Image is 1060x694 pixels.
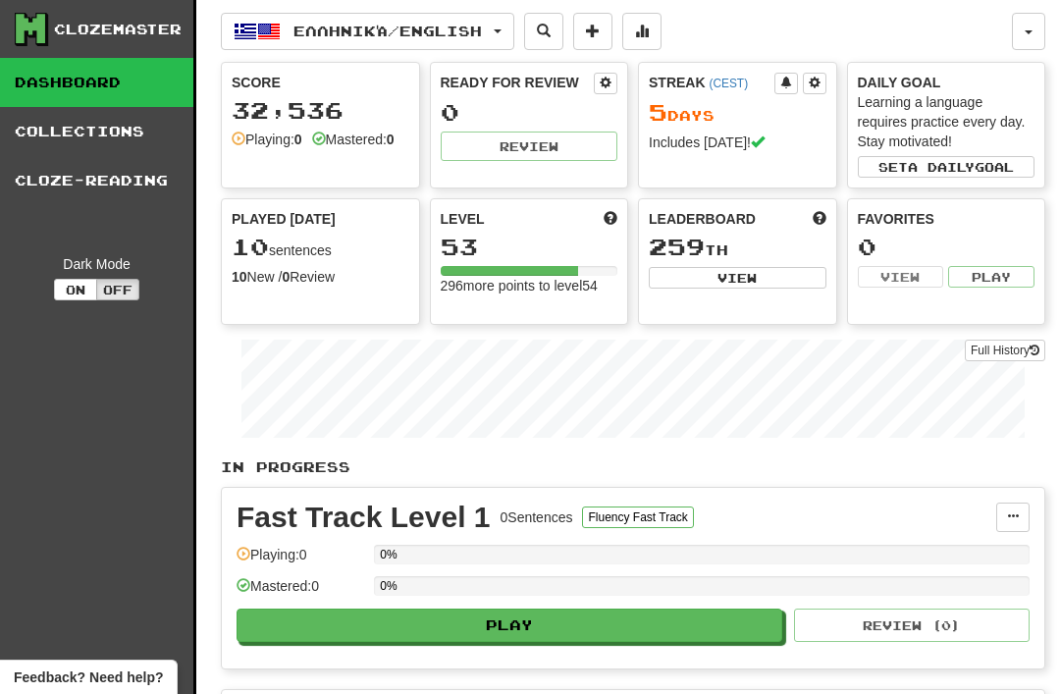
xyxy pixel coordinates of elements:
[948,266,1034,288] button: Play
[54,279,97,300] button: On
[441,235,618,259] div: 53
[813,209,826,229] span: This week in points, UTC
[908,160,975,174] span: a daily
[441,132,618,161] button: Review
[649,233,705,260] span: 259
[582,507,693,528] button: Fluency Fast Track
[649,100,826,126] div: Day s
[294,132,302,147] strong: 0
[15,254,179,274] div: Dark Mode
[858,92,1035,151] div: Learning a language requires practice every day. Stay motivated!
[441,209,485,229] span: Level
[524,13,563,50] button: Search sentences
[501,507,573,527] div: 0 Sentences
[232,235,409,260] div: sentences
[649,235,826,260] div: th
[858,156,1035,178] button: Seta dailygoal
[237,503,491,532] div: Fast Track Level 1
[649,133,826,152] div: Includes [DATE]!
[232,209,336,229] span: Played [DATE]
[649,209,756,229] span: Leaderboard
[237,609,782,642] button: Play
[232,73,409,92] div: Score
[237,545,364,577] div: Playing: 0
[858,73,1035,92] div: Daily Goal
[858,235,1035,259] div: 0
[237,576,364,609] div: Mastered: 0
[573,13,612,50] button: Add sentence to collection
[232,98,409,123] div: 32,536
[387,132,395,147] strong: 0
[293,23,482,39] span: Ελληνικά / English
[441,73,595,92] div: Ready for Review
[649,73,774,92] div: Streak
[312,130,395,149] div: Mastered:
[54,20,182,39] div: Clozemaster
[441,276,618,295] div: 296 more points to level 54
[622,13,662,50] button: More stats
[858,209,1035,229] div: Favorites
[232,269,247,285] strong: 10
[232,267,409,287] div: New / Review
[14,667,163,687] span: Open feedback widget
[649,98,667,126] span: 5
[709,77,748,90] a: (CEST)
[282,269,290,285] strong: 0
[221,457,1045,477] p: In Progress
[794,609,1030,642] button: Review (0)
[232,233,269,260] span: 10
[858,266,944,288] button: View
[232,130,302,149] div: Playing:
[965,340,1045,361] a: Full History
[96,279,139,300] button: Off
[649,267,826,289] button: View
[221,13,514,50] button: Ελληνικά/English
[604,209,617,229] span: Score more points to level up
[441,100,618,125] div: 0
